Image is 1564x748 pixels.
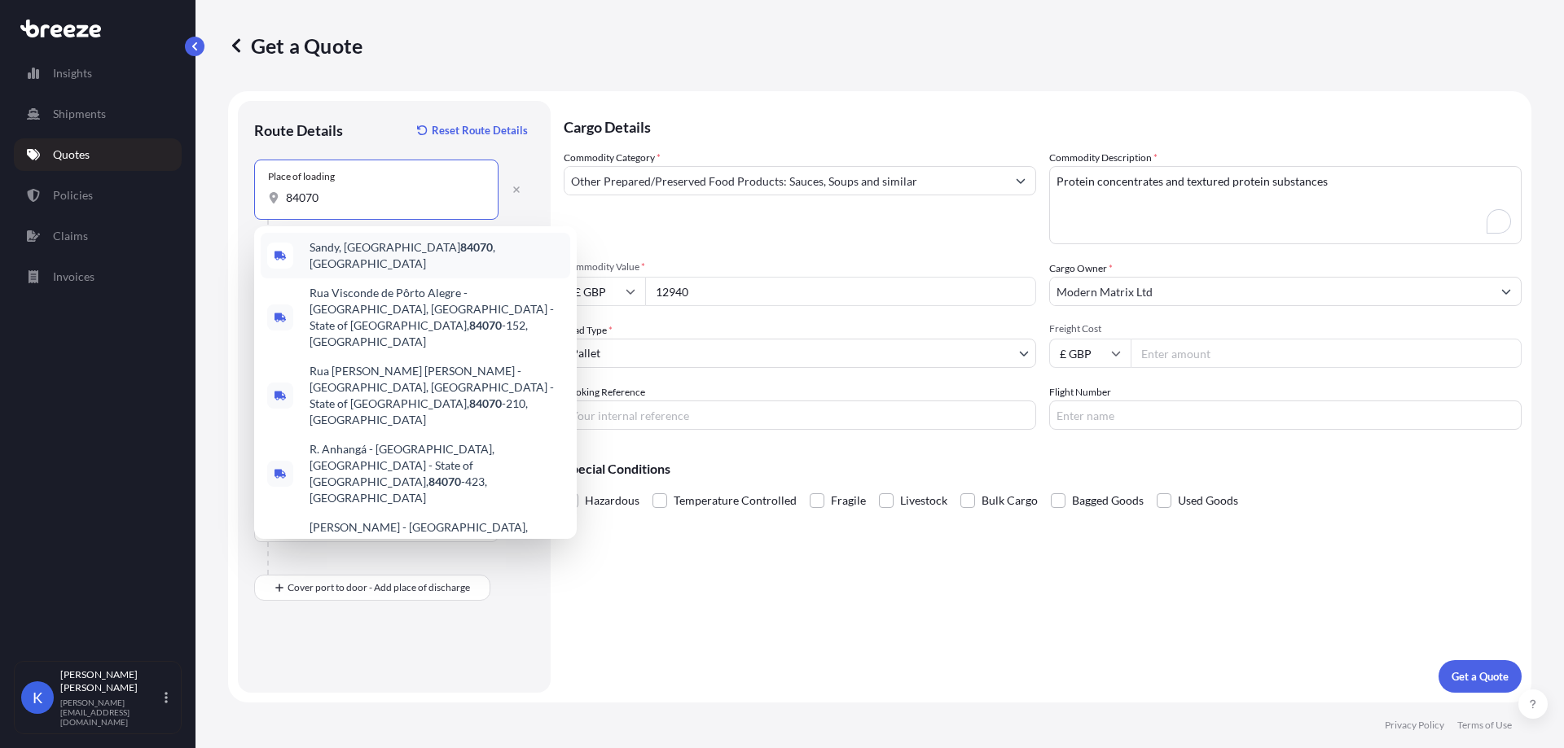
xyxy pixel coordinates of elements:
p: [PERSON_NAME][EMAIL_ADDRESS][DOMAIN_NAME] [60,698,161,727]
span: Freight Cost [1049,322,1522,335]
p: Insights [53,65,92,81]
label: Commodity Category [564,150,661,166]
span: Fragile [831,488,866,513]
span: Temperature Controlled [674,488,797,513]
span: Commodity Value [564,260,1036,273]
p: Route Details [254,120,343,140]
label: Commodity Description [1049,150,1158,166]
span: Load Type [564,322,613,339]
span: Bagged Goods [1072,488,1144,513]
p: Privacy Policy [1385,719,1444,732]
b: 84070 [469,396,502,410]
label: Flight Number [1049,384,1111,400]
input: Enter amount [1131,339,1522,368]
span: Pallet [571,345,600,361]
span: Rua Visconde de Pôrto Alegre - [GEOGRAPHIC_DATA], [GEOGRAPHIC_DATA] - State of [GEOGRAPHIC_DATA],... [310,285,564,350]
b: 84070 [428,475,461,488]
span: Livestock [900,488,947,513]
p: Policies [53,187,93,203]
span: [PERSON_NAME] - [GEOGRAPHIC_DATA], [GEOGRAPHIC_DATA] - [GEOGRAPHIC_DATA], -490, [GEOGRAPHIC_DATA] [310,519,564,584]
span: Hazardous [585,488,639,513]
span: Bulk Cargo [982,488,1038,513]
button: Show suggestions [1492,277,1521,306]
div: Show suggestions [254,226,577,539]
p: Terms of Use [1457,719,1512,732]
span: K [33,689,42,706]
b: 84070 [460,240,493,254]
p: Reset Route Details [432,122,528,138]
input: Type amount [645,277,1036,306]
input: Your internal reference [564,400,1036,430]
p: Cargo Details [564,101,1522,150]
p: Quotes [53,147,90,163]
label: Cargo Owner [1049,260,1113,277]
span: Used Goods [1178,488,1238,513]
span: R. Anhangá - [GEOGRAPHIC_DATA], [GEOGRAPHIC_DATA] - State of [GEOGRAPHIC_DATA], -423, [GEOGRAPHIC... [310,441,564,506]
p: Get a Quote [1452,668,1509,685]
span: Rua [PERSON_NAME] [PERSON_NAME] - [GEOGRAPHIC_DATA], [GEOGRAPHIC_DATA] - State of [GEOGRAPHIC_DAT... [310,363,564,428]
p: Shipments [53,106,106,122]
button: Show suggestions [1006,166,1035,195]
span: Sandy, [GEOGRAPHIC_DATA] , [GEOGRAPHIC_DATA] [310,239,564,272]
label: Booking Reference [564,384,645,400]
span: Cover port to door - Add place of discharge [288,580,470,596]
p: Invoices [53,269,94,285]
input: Enter name [1049,400,1522,430]
p: Special Conditions [564,462,1522,475]
p: [PERSON_NAME] [PERSON_NAME] [60,668,161,694]
p: Claims [53,228,88,244]
input: Full name [1050,277,1492,306]
b: 84070 [469,318,502,332]
div: Place of loading [268,170,335,183]
textarea: To enrich screen reader interactions, please activate Accessibility in Grammarly extension settings [1049,166,1522,244]
input: Select a commodity type [565,166,1006,195]
p: Get a Quote [228,33,362,59]
input: Place of loading [286,190,478,206]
